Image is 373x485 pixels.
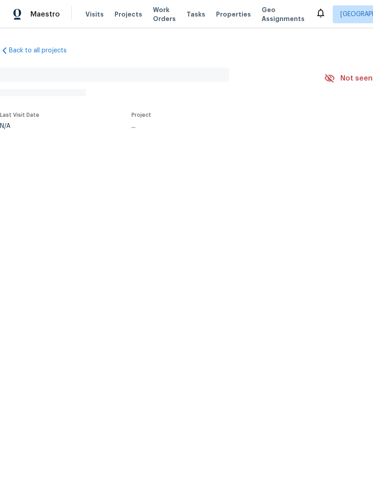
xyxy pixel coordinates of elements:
[186,11,205,17] span: Tasks
[114,10,142,19] span: Projects
[85,10,104,19] span: Visits
[216,10,251,19] span: Properties
[153,5,176,23] span: Work Orders
[30,10,60,19] span: Maestro
[131,123,303,129] div: ...
[131,112,151,118] span: Project
[262,5,305,23] span: Geo Assignments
